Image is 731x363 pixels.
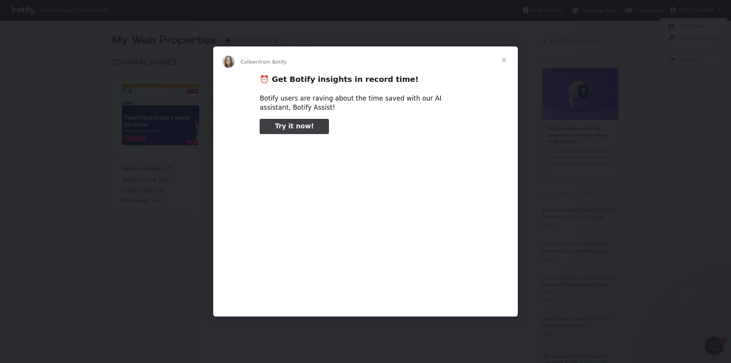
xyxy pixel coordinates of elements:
[275,122,314,130] span: Try it now!
[260,74,471,88] h2: ⏰ Get Botify insights in record time!
[259,59,287,65] span: from Botify
[260,94,471,112] div: Botify users are raving about the time saved with our AI assistant, Botify Assist!
[222,56,235,68] img: Profile image for Colleen
[207,141,524,299] video: Play video
[260,119,329,134] a: Try it now!
[241,59,259,65] span: Colleen
[490,46,518,74] span: Close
